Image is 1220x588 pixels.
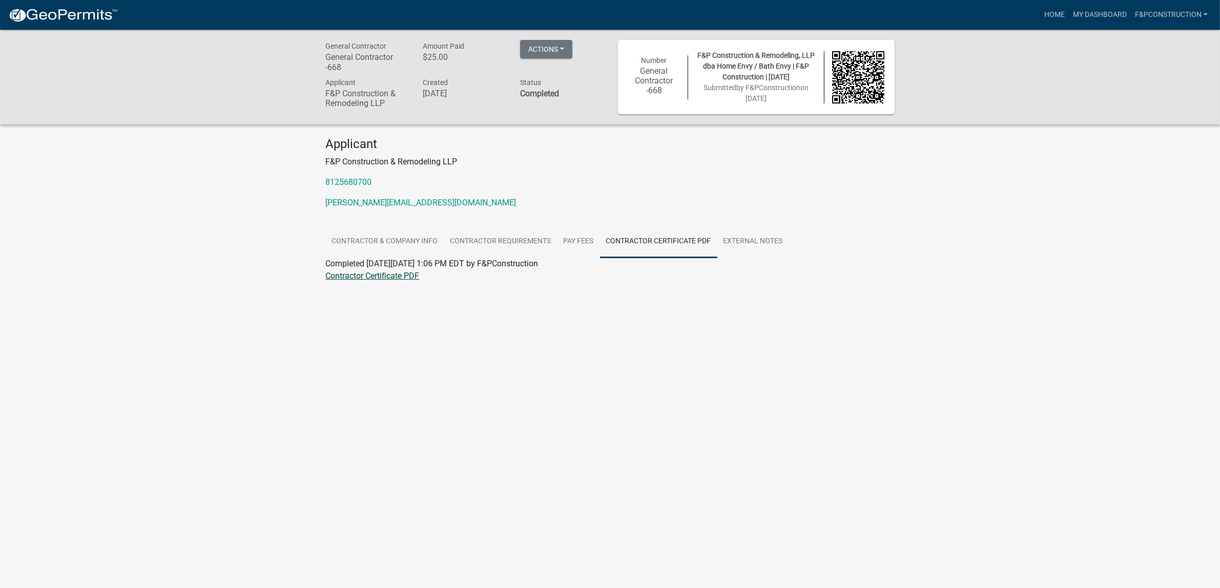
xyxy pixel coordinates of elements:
span: by F&PConstruction [736,83,800,92]
a: Contractor & Company Info [326,225,444,258]
h6: General Contractor -668 [326,52,408,72]
span: Status [520,78,541,87]
a: [PERSON_NAME][EMAIL_ADDRESS][DOMAIN_NAME] [326,198,516,207]
a: 8125680700 [326,177,372,187]
strong: Completed [520,89,559,98]
a: Contractor Certificate PDF [600,225,717,258]
a: F&PConstruction [1131,5,1212,25]
h4: Applicant [326,137,895,152]
span: F&P Construction & Remodeling, LLP dba Home Envy / Bath Envy | F&P Construction | [DATE] [697,51,815,81]
a: My Dashboard [1069,5,1131,25]
img: QR code [832,51,884,103]
h6: General Contractor -668 [628,66,680,96]
a: Contractor Certificate PDF [326,271,420,281]
a: External Notes [717,225,789,258]
button: Actions [520,40,572,58]
a: Contractor Requirements [444,225,557,258]
h6: $25.00 [423,52,505,62]
a: Pay Fees [557,225,600,258]
span: General Contractor [326,42,387,50]
h6: [DATE] [423,89,505,98]
span: Amount Paid [423,42,464,50]
span: Number [641,56,667,65]
p: F&P Construction & Remodeling LLP [326,156,895,168]
span: Submitted on [DATE] [704,83,809,102]
h6: F&P Construction & Remodeling LLP [326,89,408,108]
span: Created [423,78,448,87]
span: Applicant [326,78,356,87]
a: Home [1040,5,1069,25]
span: Completed [DATE][DATE] 1:06 PM EDT by F&PConstruction [326,259,539,268]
